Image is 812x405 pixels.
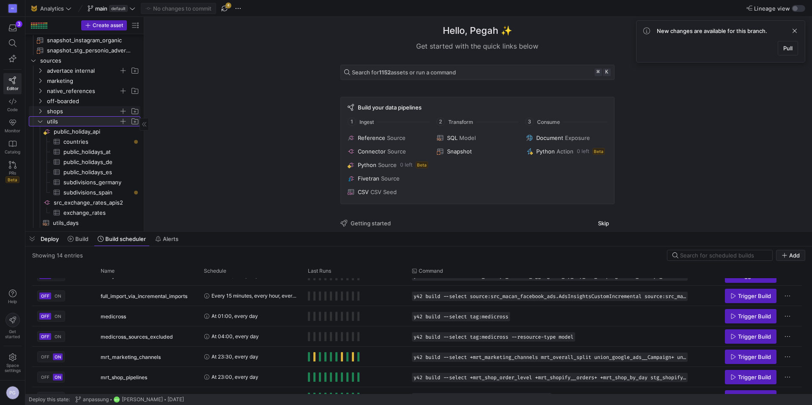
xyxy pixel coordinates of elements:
button: Pull [778,41,798,55]
span: At 01:00, every day [211,306,258,326]
div: Press SPACE to select this row. [32,306,802,326]
button: Trigger Build [725,370,776,384]
div: Press SPACE to select this row. [29,55,140,66]
a: public_holidays_at​​​​​​​​​ [29,147,140,157]
span: Monitor [5,128,20,133]
span: public_holidays_de​​​​​​​​​ [63,157,131,167]
span: src_exchange_rates_apis2​​​​​​​​ [54,198,139,208]
span: Every 15 minutes, every hour, every day [211,286,298,306]
div: Press SPACE to select this row. [29,96,140,106]
div: Press SPACE to select this row. [29,137,140,147]
button: Trigger Build [725,350,776,364]
span: default [109,5,128,12]
div: Press SPACE to select this row. [29,157,140,167]
span: advertace internal [47,66,119,76]
div: Press SPACE to select this row. [29,197,140,208]
button: Trigger Build [725,309,776,323]
span: Source [378,161,397,168]
span: medicross [101,306,126,326]
div: Press SPACE to select this row. [29,106,140,116]
span: subdivisions_spain​​​​​​​​​ [63,188,131,197]
button: PythonAction0 leftBeta [524,146,609,156]
a: snapshot_stg_personio_advertace__employees​​​​​​​ [29,45,140,55]
div: Press SPACE to select this row. [29,76,140,86]
button: SQLModel [435,133,519,143]
div: Press SPACE to select this row. [29,208,140,218]
strong: 1152 [379,69,391,76]
span: Trigger Build [738,353,771,360]
span: Getting started [351,220,391,227]
button: Build [64,232,92,246]
span: y42 build --select +mrt_marketing_channels mrt_overall_split union_google_ads__Campaign+ union_go... [414,354,686,360]
button: Help [3,286,22,308]
div: Press SPACE to select this row. [29,45,140,55]
a: public_holidays_de​​​​​​​​​ [29,157,140,167]
input: Search for scheduled builds [680,252,767,259]
div: Press SPACE to select this row. [32,367,802,387]
span: subdivisions_germany​​​​​​​​​ [63,178,131,187]
a: exchange_rates​​​​​​​​​ [29,208,140,218]
span: snapshot_instagram_organic​​​​​​​ [47,36,131,45]
span: Deploy this state: [29,397,70,402]
div: Press SPACE to select this row. [29,187,140,197]
span: Build [75,235,88,242]
span: marketing [47,76,139,86]
button: Alerts [151,232,182,246]
span: Help [7,299,18,304]
a: Editor [3,73,22,94]
span: Python [358,161,376,168]
span: PRs [9,170,16,175]
button: ReferenceSource [346,133,430,143]
a: countries​​​​​​​​​ [29,137,140,147]
div: Press SPACE to select this row. [32,326,802,347]
div: Press SPACE to select this row. [29,126,140,137]
span: 🐱 [31,5,37,11]
div: Press SPACE to select this row. [29,35,140,45]
span: native_references [47,86,119,96]
span: countries​​​​​​​​​ [63,137,131,147]
button: Trigger Build [725,329,776,344]
div: 3 [16,21,22,27]
span: Lineage view [754,5,790,12]
span: [PERSON_NAME] [122,397,163,402]
div: Press SPACE to select this row. [29,167,140,177]
div: Press SPACE to select this row. [32,286,802,306]
span: Pull [783,45,793,52]
span: Trigger Build [738,394,771,401]
span: SQL [447,134,458,141]
span: OFF [41,375,49,380]
span: At 23:00, every day [211,367,258,387]
span: OFF [41,314,49,319]
span: At 23:30, every day [211,347,258,367]
button: Getstarted [3,309,22,342]
div: Press SPACE to select this row. [32,347,802,367]
span: Beta [416,161,428,168]
button: Create asset [81,20,127,30]
a: Spacesettings [3,350,22,377]
span: exchange_rates​​​​​​​​​ [63,208,131,218]
span: ON [55,293,61,298]
span: OFF [41,334,49,339]
span: CSV [358,189,369,195]
button: 🐱Analytics [29,3,74,14]
span: Trigger Build [738,374,771,380]
kbd: ⌘ [595,68,602,76]
a: Monitor [3,115,22,137]
div: RPH [113,396,120,403]
span: Beta [5,176,19,183]
a: subdivisions_spain​​​​​​​​​ [29,187,140,197]
span: anpassung [83,397,109,402]
button: PythonSource0 leftBeta [346,160,430,170]
span: ON [55,354,61,359]
span: OFF [41,293,49,298]
span: [DATE] [167,397,184,402]
span: y42 build --select +mrt_shop_order_level +mrt_shopify__orders+ +mrt_shop_by_day stg_shopify_by_da... [414,375,686,380]
button: PG [3,384,22,402]
a: snapshot_instagram_organic​​​​​​​ [29,35,140,45]
a: AV [3,1,22,16]
span: Create asset [93,22,123,28]
span: full_import_via_incremental_imports [101,286,187,306]
span: Code [7,107,18,112]
button: Build scheduler [94,232,150,246]
span: 0 left [577,148,589,154]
